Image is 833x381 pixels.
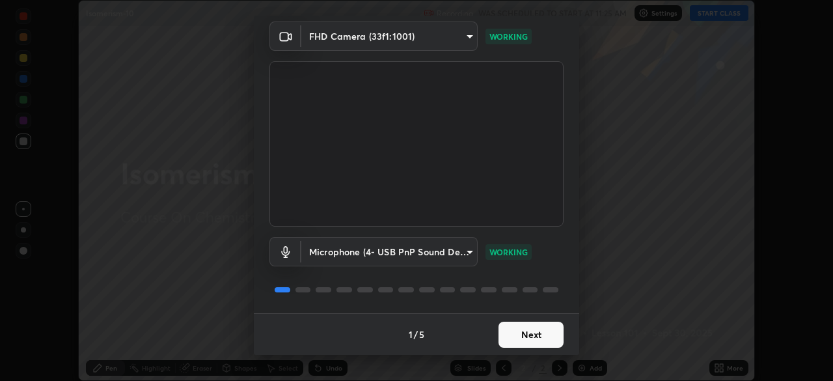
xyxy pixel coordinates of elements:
button: Next [498,322,564,348]
h4: / [414,328,418,341]
p: WORKING [489,31,528,42]
h4: 5 [419,328,424,341]
div: FHD Camera (33f1:1001) [301,237,478,266]
p: WORKING [489,246,528,258]
div: FHD Camera (33f1:1001) [301,21,478,51]
h4: 1 [409,328,413,341]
